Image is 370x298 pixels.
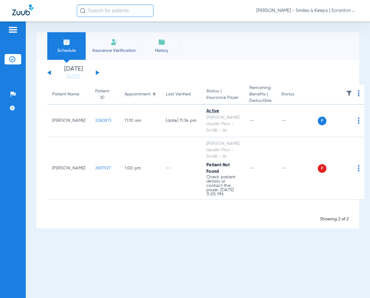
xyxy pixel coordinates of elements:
[95,88,109,101] div: Patient ID
[90,48,138,54] span: Insurance Verification
[206,95,240,101] span: Insurance Payer
[55,66,92,79] li: [DATE]
[95,118,111,123] span: 2260813
[120,137,161,200] td: 1:00 PM
[161,105,201,137] td: [DATE] 11:34 PM
[206,141,240,160] div: [PERSON_NAME] Health Plan - (HUB) - AI
[125,91,156,98] div: Appointment
[249,118,254,123] span: --
[80,8,85,14] img: Search Icon
[166,91,197,98] div: Last Verified
[47,137,90,200] td: [PERSON_NAME]
[249,166,254,170] span: --
[52,91,85,98] div: Patient Name
[244,85,276,105] th: Remaining Benefits |
[52,91,79,98] div: Patient Name
[158,38,166,46] img: History
[52,48,81,54] span: Schedule
[318,164,326,173] span: P
[8,26,18,33] img: hamburger-icon
[111,38,118,46] img: Manual Insurance Verification
[358,165,360,171] img: group-dot-blue.svg
[161,137,201,200] td: --
[358,90,360,96] img: group-dot-blue.svg
[12,5,33,15] img: Zuub Logo
[77,5,154,17] input: Search for patients
[147,48,176,54] span: History
[47,105,90,137] td: [PERSON_NAME]
[63,38,70,46] img: Schedule
[206,175,240,196] p: Check patient details or contact the payer. [DATE] 11:05 PM.
[276,137,318,200] td: --
[125,91,150,98] div: Appointment
[166,91,191,98] div: Last Verified
[276,85,318,105] th: Status
[249,98,271,104] span: Deductible
[339,269,370,298] iframe: Chat Widget
[55,73,92,79] a: [DATE]
[120,105,161,137] td: 11:10 AM
[95,166,111,170] span: 2697927
[276,105,318,137] td: --
[95,88,115,101] div: Patient ID
[206,114,240,134] div: [PERSON_NAME] Health Plan - (HUB) - AI
[318,117,326,125] span: P
[346,90,352,96] img: filter.svg
[256,8,358,14] span: [PERSON_NAME] - Smiles 4 Keeps | Scranton West
[206,108,240,114] div: Active
[320,217,349,221] span: Showing 2 of 2
[201,85,244,105] th: Status |
[206,163,230,174] span: Patient Not Found
[358,118,360,124] img: group-dot-blue.svg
